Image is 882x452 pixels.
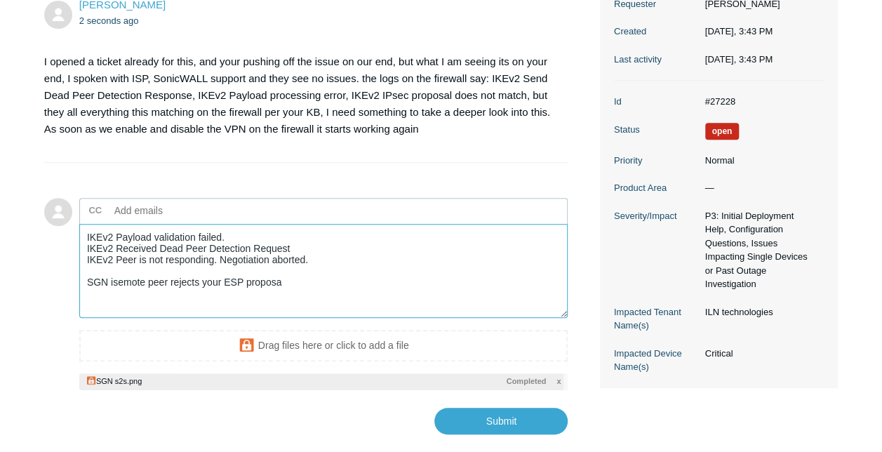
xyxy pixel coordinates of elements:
dt: Last activity [614,53,698,67]
dt: Severity/Impact [614,209,698,223]
dt: Priority [614,154,698,168]
input: Add emails [109,200,260,221]
time: 08/10/2025, 15:43 [705,54,773,65]
dd: Critical [698,347,824,361]
dd: #27228 [698,95,824,109]
textarea: Add your reply [79,224,568,319]
dt: Id [614,95,698,109]
span: We are working on a response for you [705,123,740,140]
span: Completed [507,375,547,387]
p: I opened a ticket already for this, and your pushing off the issue on our end, but what I am seei... [44,53,554,138]
input: Submit [434,408,568,434]
dt: Created [614,25,698,39]
dd: Normal [698,154,824,168]
time: 08/10/2025, 15:43 [705,26,773,36]
dt: Impacted Tenant Name(s) [614,305,698,333]
dd: ILN technologies [698,305,824,319]
dt: Status [614,123,698,137]
span: x [556,375,561,387]
dd: — [698,181,824,195]
dt: Product Area [614,181,698,195]
dt: Impacted Device Name(s) [614,347,698,374]
label: CC [88,200,102,221]
time: 08/10/2025, 15:43 [79,15,139,26]
dd: P3: Initial Deployment Help, Configuration Questions, Issues Impacting Single Devices or Past Out... [698,209,824,291]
